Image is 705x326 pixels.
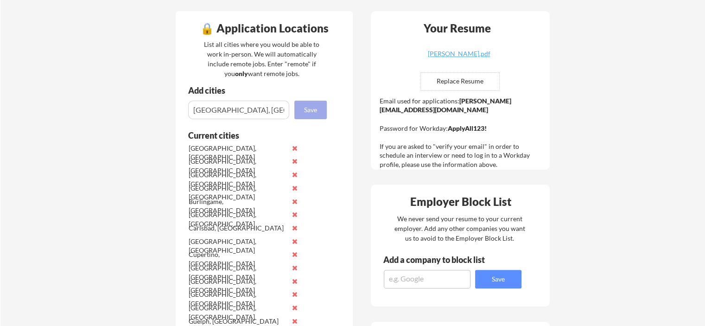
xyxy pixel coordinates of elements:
div: Guelph, [GEOGRAPHIC_DATA] [189,317,286,326]
div: [GEOGRAPHIC_DATA], [GEOGRAPHIC_DATA] [189,237,286,255]
div: [GEOGRAPHIC_DATA], [GEOGRAPHIC_DATA] [189,184,286,202]
div: Burlingame, [GEOGRAPHIC_DATA] [189,197,286,215]
div: We never send your resume to your current employer. Add any other companies you want us to avoid ... [394,214,526,243]
div: Cupertino, [GEOGRAPHIC_DATA] [189,250,286,268]
div: Employer Block List [375,196,547,207]
button: Save [475,270,521,288]
div: Current cities [188,131,317,140]
div: Add cities [188,86,329,95]
div: [GEOGRAPHIC_DATA], [GEOGRAPHIC_DATA] [189,277,286,295]
div: Your Resume [411,23,503,34]
button: Save [294,101,327,119]
a: [PERSON_NAME].pdf [404,51,514,65]
input: e.g. Los Angeles, CA [188,101,289,119]
strong: only [235,70,248,77]
strong: ApplyAll123! [448,124,487,132]
div: Email used for applications: Password for Workday: If you are asked to "verify your email" in ord... [380,96,543,169]
div: [GEOGRAPHIC_DATA], [GEOGRAPHIC_DATA] [189,263,286,281]
div: [GEOGRAPHIC_DATA], [GEOGRAPHIC_DATA] [189,290,286,308]
div: [PERSON_NAME].pdf [404,51,514,57]
div: [GEOGRAPHIC_DATA], [GEOGRAPHIC_DATA] [189,210,286,228]
div: Add a company to block list [383,256,499,264]
div: [GEOGRAPHIC_DATA], [GEOGRAPHIC_DATA] [189,303,286,321]
strong: [PERSON_NAME][EMAIL_ADDRESS][DOMAIN_NAME] [380,97,511,114]
div: 🔒 Application Locations [178,23,350,34]
div: Carlsbad, [GEOGRAPHIC_DATA] [189,224,286,233]
div: List all cities where you would be able to work in-person. We will automatically include remote j... [198,39,325,78]
div: [GEOGRAPHIC_DATA], [GEOGRAPHIC_DATA] [189,170,286,188]
div: [GEOGRAPHIC_DATA], [GEOGRAPHIC_DATA] [189,144,286,162]
div: [GEOGRAPHIC_DATA], [GEOGRAPHIC_DATA] [189,157,286,175]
